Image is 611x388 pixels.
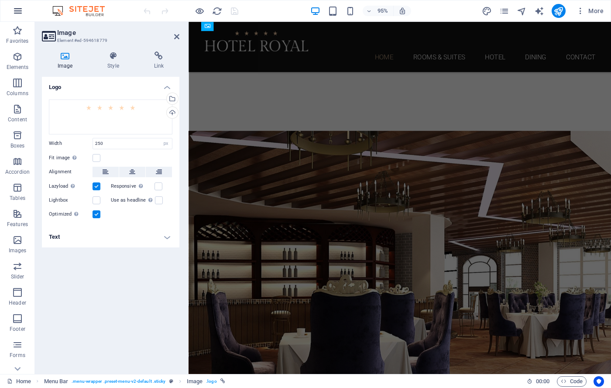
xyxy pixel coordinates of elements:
[576,7,604,15] span: More
[9,247,27,254] p: Images
[49,141,93,146] label: Width
[44,376,69,387] span: Click to select. Double-click to edit
[561,376,583,387] span: Code
[42,77,179,93] h4: Logo
[6,38,28,45] p: Favorites
[7,64,29,71] p: Elements
[10,195,25,202] p: Tables
[49,195,93,206] label: Lightbox
[594,376,604,387] button: Usercentrics
[5,168,30,175] p: Accordion
[206,376,216,387] span: . logo
[92,52,138,70] h4: Style
[57,37,162,45] h3: Element #ed-594618779
[573,4,607,18] button: More
[49,167,93,177] label: Alignment
[534,6,544,16] i: AI Writer
[363,6,394,16] button: 95%
[194,6,205,16] button: Click here to leave preview mode and continue editing
[7,376,31,387] a: Click to cancel selection. Double-click to open Pages
[499,6,509,16] i: Pages (Ctrl+Alt+S)
[220,379,225,384] i: This element is linked
[72,376,165,387] span: . menu-wrapper .preset-menu-v2-default .sticky
[57,29,179,37] h2: Image
[111,195,155,206] label: Use as headline
[138,52,179,70] h4: Link
[517,6,527,16] i: Navigator
[553,6,563,16] i: Publish
[482,6,492,16] button: design
[536,376,549,387] span: 00 00
[44,376,225,387] nav: breadcrumb
[517,6,527,16] button: navigator
[42,52,92,70] h4: Image
[49,153,93,163] label: Fit image
[482,6,492,16] i: Design (Ctrl+Alt+Y)
[212,6,222,16] button: reload
[552,4,566,18] button: publish
[49,181,93,192] label: Lazyload
[212,6,222,16] i: Reload page
[8,116,27,123] p: Content
[7,221,28,228] p: Features
[187,376,203,387] span: Click to select. Double-click to edit
[534,6,545,16] button: text_generator
[10,326,25,333] p: Footer
[10,352,25,359] p: Forms
[398,7,406,15] i: On resize automatically adjust zoom level to fit chosen device.
[49,100,172,134] div: logo.png
[111,181,154,192] label: Responsive
[50,6,116,16] img: Editor Logo
[7,90,28,97] p: Columns
[10,142,25,149] p: Boxes
[376,6,390,16] h6: 95%
[49,209,93,220] label: Optimized
[557,376,587,387] button: Code
[499,6,510,16] button: pages
[527,376,550,387] h6: Session time
[42,227,179,247] h4: Text
[9,299,26,306] p: Header
[11,273,24,280] p: Slider
[169,379,173,384] i: This element is a customizable preset
[542,378,543,385] span: :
